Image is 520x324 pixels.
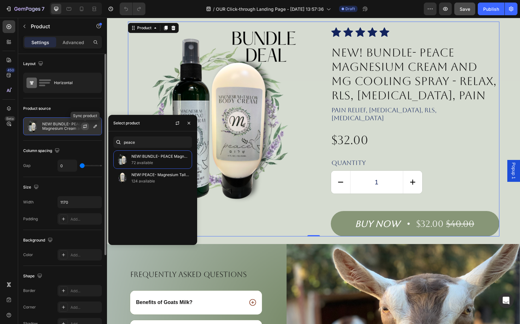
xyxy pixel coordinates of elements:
p: Product [31,23,85,30]
button: 7 [3,3,47,15]
div: Horizontal [54,76,93,90]
div: Color [23,252,33,258]
div: Select product [113,120,140,126]
input: Auto [58,196,102,208]
span: Benefits of Goats Milk? [29,282,86,287]
button: increment [296,153,315,176]
div: Beta [5,116,15,121]
div: $32.00 [309,200,337,212]
span: OUR Click-through Landing Page - [DATE] 13:57:36 [216,6,324,12]
input: Search in Settings & Advanced [113,136,192,148]
img: product feature img [26,120,39,133]
div: Shape [23,272,43,281]
div: Product source [23,106,51,111]
div: Corner [23,304,36,310]
span: Draft [345,6,355,12]
div: Layout [23,60,44,68]
div: Add... [70,252,100,258]
div: Add... [70,216,100,222]
div: $32.00 [224,115,392,130]
p: 124 available [131,178,189,184]
div: Column spacing [23,147,61,155]
div: $40.00 [338,200,368,212]
p: NEW! BUNDLE- PEACE Magnesium Cream and Mg Cooling Spray - Relax, RLS, [MEDICAL_DATA], Pain [131,153,189,160]
p: 7 [42,5,44,13]
div: Border [23,288,36,294]
img: collections [116,172,129,184]
p: 72 available [131,160,189,166]
div: Add... [70,305,100,310]
span: Save [460,6,470,12]
p: NEW! BUNDLE- PEACE Magnesium Cream and Mg Cooling Spray - Relax, RLS, [MEDICAL_DATA], Pain [42,122,99,131]
input: Auto [58,160,77,171]
p: Settings [31,39,49,46]
div: Add... [70,288,100,294]
img: collections [116,153,129,166]
p: NEW! PEACE- Magnesium Tallow Sleep Body Cream - Relax, RLS, [MEDICAL_DATA], Pain [131,172,189,178]
input: quantity [243,153,296,176]
div: 450 [6,68,15,73]
div: buy now [248,201,295,212]
div: Width [23,199,34,205]
h2: NEW! BUNDLE- PEACE Magnesium Cream and Mg Cooling Spray - Relax, RLS, [MEDICAL_DATA], Pain [224,27,392,85]
button: Publish [478,3,504,15]
button: decrement [224,153,243,176]
button: buy now [224,193,392,219]
div: Quantity [224,141,392,150]
div: Open Intercom Messenger [498,293,514,308]
div: Product [29,7,46,13]
div: Size [23,183,40,192]
button: Save [454,3,475,15]
div: Undo/Redo [120,3,145,15]
div: Publish [483,6,499,12]
p: Pain Relief, [MEDICAL_DATA], RLS, [MEDICAL_DATA] [224,89,369,104]
h2: Frequently asked questions [23,252,156,262]
p: Advanced [63,39,84,46]
span: Popup 1 [403,145,410,161]
div: Gap [23,163,30,169]
span: / [213,6,215,12]
div: Background [23,236,54,245]
iframe: Design area [107,18,520,324]
div: Padding [23,216,38,222]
